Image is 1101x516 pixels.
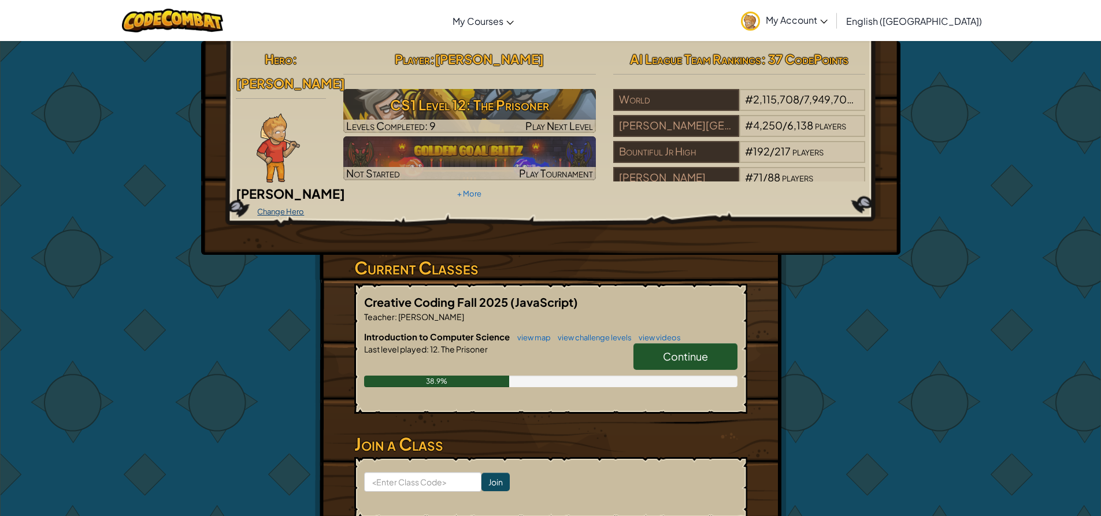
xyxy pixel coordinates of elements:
div: World [613,89,739,111]
span: (JavaScript) [510,295,578,309]
input: Join [481,473,510,491]
span: 6,138 [787,118,813,132]
a: [PERSON_NAME]#71/88players [613,178,866,191]
h3: Current Classes [354,255,747,281]
img: CS1 Level 12: The Prisoner [343,89,596,133]
a: Not StartedPlay Tournament [343,136,596,180]
span: # [745,118,753,132]
img: avatar [741,12,760,31]
img: Golden Goal [343,136,596,180]
span: / [783,118,787,132]
span: Last level played [364,344,427,354]
span: 217 [774,144,791,158]
span: Play Next Level [525,119,593,132]
h3: Join a Class [354,431,747,457]
input: <Enter Class Code> [364,472,481,492]
span: : [430,51,435,67]
span: English ([GEOGRAPHIC_DATA]) [846,15,982,27]
span: The Prisoner [440,344,488,354]
span: / [770,144,774,158]
img: CodeCombat logo [122,9,223,32]
span: Creative Coding Fall 2025 [364,295,510,309]
span: : [292,51,297,67]
span: Play Tournament [519,166,593,180]
span: : 37 CodePoints [761,51,848,67]
span: [PERSON_NAME] [397,311,464,322]
span: Teacher [364,311,395,322]
a: My Courses [447,5,520,36]
span: Not Started [346,166,400,180]
span: / [763,170,768,184]
span: Introduction to Computer Science [364,331,511,342]
span: # [745,144,753,158]
span: / [799,92,804,106]
a: World#2,115,708/7,949,705players [613,100,866,113]
span: 7,949,705 [804,92,854,106]
span: 12. [429,344,440,354]
span: players [792,144,824,158]
a: view challenge levels [552,333,632,342]
a: Bountiful Jr High#192/217players [613,152,866,165]
a: [PERSON_NAME][GEOGRAPHIC_DATA]#4,250/6,138players [613,126,866,139]
a: + More [457,189,481,198]
a: Play Next Level [343,89,596,133]
span: players [815,118,846,132]
span: [PERSON_NAME] [236,75,345,91]
span: Hero [265,51,292,67]
a: view videos [633,333,681,342]
a: My Account [735,2,833,39]
span: : [427,344,429,354]
span: 71 [753,170,763,184]
span: players [855,92,886,106]
span: 88 [768,170,780,184]
a: English ([GEOGRAPHIC_DATA]) [840,5,988,36]
div: 38.9% [364,376,509,387]
span: # [745,170,753,184]
span: AI League Team Rankings [630,51,761,67]
span: 4,250 [753,118,783,132]
a: view map [511,333,551,342]
span: [PERSON_NAME] [236,185,345,202]
div: Bountiful Jr High [613,141,739,163]
span: 192 [753,144,770,158]
span: 2,115,708 [753,92,799,106]
span: My Account [766,14,828,26]
span: Continue [663,350,708,363]
img: Ned-Fulmer-Pose.png [257,113,300,183]
span: : [395,311,397,322]
h3: CS1 Level 12: The Prisoner [343,92,596,118]
span: Player [395,51,430,67]
span: players [782,170,813,184]
a: Change Hero [257,207,304,216]
span: Levels Completed: 9 [346,119,436,132]
span: My Courses [453,15,503,27]
span: # [745,92,753,106]
div: [PERSON_NAME] [613,167,739,189]
div: [PERSON_NAME][GEOGRAPHIC_DATA] [613,115,739,137]
span: [PERSON_NAME] [435,51,544,67]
